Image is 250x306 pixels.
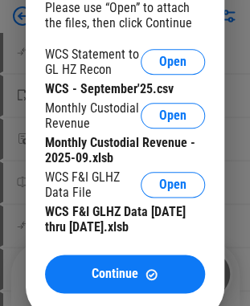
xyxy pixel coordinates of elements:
[145,267,158,281] img: Continue
[92,267,138,280] span: Continue
[159,109,186,122] span: Open
[45,255,205,293] button: ContinueContinue
[141,172,205,198] button: Open
[159,178,186,191] span: Open
[141,49,205,75] button: Open
[45,204,205,235] div: WCS F&I GLHZ Data [DATE] thru [DATE].xlsb
[45,135,205,165] div: Monthly Custodial Revenue - 2025-09.xlsb
[45,169,141,200] div: WCS F&I GLHZ Data File
[159,55,186,68] span: Open
[45,81,205,96] div: WCS - September'25.csv
[141,103,205,129] button: Open
[45,100,141,131] div: Monthly Custodial Revenue
[45,47,141,77] div: WCS Statement to GL HZ Recon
